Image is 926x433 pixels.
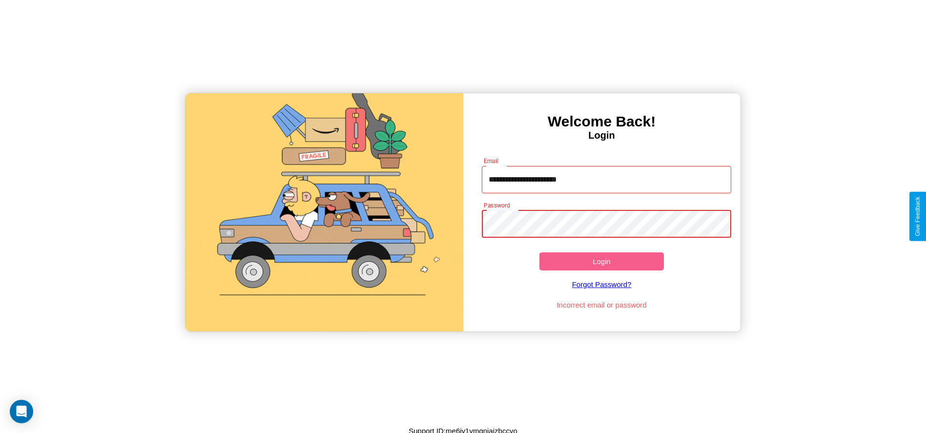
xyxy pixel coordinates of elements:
[539,252,664,270] button: Login
[463,113,741,130] h3: Welcome Back!
[463,130,741,141] h4: Login
[185,93,463,331] img: gif
[477,270,726,298] a: Forgot Password?
[484,157,499,165] label: Email
[10,400,33,423] div: Open Intercom Messenger
[914,197,921,236] div: Give Feedback
[477,298,726,311] p: Incorrect email or password
[484,201,510,209] label: Password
